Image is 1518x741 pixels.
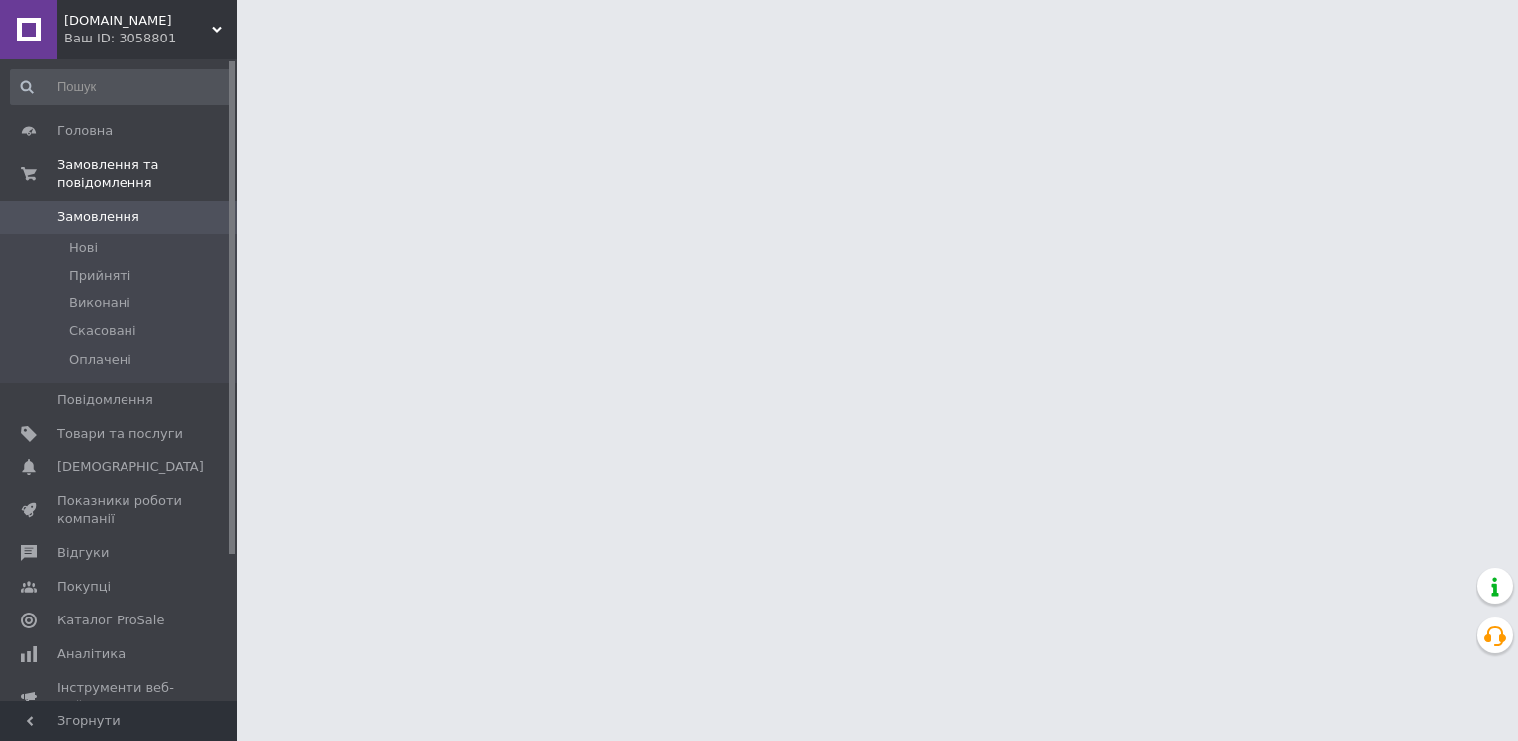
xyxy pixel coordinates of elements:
span: [DEMOGRAPHIC_DATA] [57,458,204,476]
span: Повідомлення [57,391,153,409]
span: Аналітика [57,645,126,663]
span: Показники роботи компанії [57,492,183,528]
span: Скасовані [69,322,136,340]
span: Оплачені [69,351,131,369]
span: Нові [69,239,98,257]
span: Відгуки [57,544,109,562]
span: Головна [57,123,113,140]
span: ApiMag.com.ua [64,12,212,30]
span: Замовлення [57,208,139,226]
div: Ваш ID: 3058801 [64,30,237,47]
span: Інструменти веб-майстра та SEO [57,679,183,714]
span: Прийняті [69,267,130,285]
span: Товари та послуги [57,425,183,443]
span: Каталог ProSale [57,612,164,629]
span: Замовлення та повідомлення [57,156,237,192]
span: Покупці [57,578,111,596]
span: Виконані [69,294,130,312]
input: Пошук [10,69,233,105]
